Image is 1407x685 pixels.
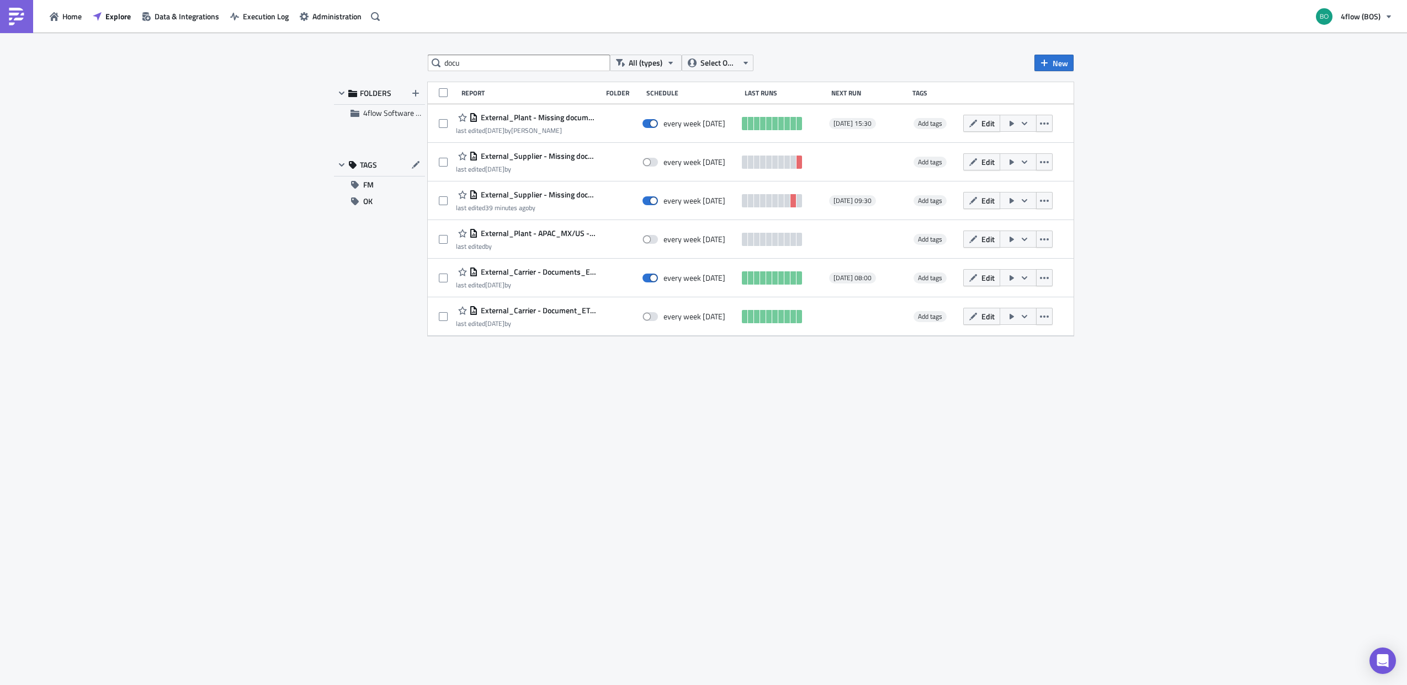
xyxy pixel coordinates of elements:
[831,89,907,97] div: Next Run
[155,10,219,22] span: Data & Integrations
[918,157,942,167] span: Add tags
[833,196,872,205] span: [DATE] 09:30
[914,272,947,283] span: Add tags
[646,89,739,97] div: Schedule
[1341,10,1381,22] span: 4flow (BOS)
[629,57,662,69] span: All (types)
[456,281,596,289] div: last edited by
[606,89,641,97] div: Folder
[334,176,425,193] button: FM
[914,311,947,322] span: Add tags
[1369,647,1396,674] div: Open Intercom Messenger
[745,89,826,97] div: Last Runs
[485,164,505,174] time: 2025-05-21T14:57:45Z
[478,190,596,200] span: External_Supplier - Missing document report_ARA
[914,118,947,129] span: Add tags
[1315,7,1334,26] img: Avatar
[981,117,995,129] span: Edit
[918,195,942,206] span: Add tags
[363,107,431,119] span: 4flow Software KAM
[456,204,596,212] div: last edited by
[912,89,959,97] div: Tags
[963,153,1000,170] button: Edit
[485,318,505,329] time: 2025-05-21T14:17:17Z
[682,55,753,71] button: Select Owner
[243,10,289,22] span: Execution Log
[663,119,725,129] div: every week on Friday
[478,267,596,277] span: External_Carrier - Documents_ETD_ETA_missing CargoPartner
[963,192,1000,209] button: Edit
[105,10,131,22] span: Explore
[663,196,725,206] div: every week on Monday
[360,160,377,170] span: TAGS
[981,156,995,168] span: Edit
[981,195,995,206] span: Edit
[663,273,725,283] div: every week on Wednesday
[456,242,596,250] div: last edited by
[225,8,294,25] button: Execution Log
[478,228,596,238] span: External_Plant - APAC_MX/US - TO Documents
[918,311,942,322] span: Add tags
[981,272,995,283] span: Edit
[485,202,529,213] time: 2025-09-08T08:13:21Z
[8,8,25,25] img: PushMetrics
[663,312,725,322] div: every week on Tuesday
[456,126,596,135] div: last edited by [PERSON_NAME]
[663,234,725,244] div: every week on Thursday
[833,119,872,128] span: [DATE] 15:30
[963,308,1000,325] button: Edit
[1034,55,1074,71] button: New
[963,269,1000,286] button: Edit
[918,234,942,244] span: Add tags
[914,195,947,206] span: Add tags
[360,88,391,98] span: FOLDERS
[485,125,505,136] time: 2025-03-31T13:48:05Z
[1053,57,1068,69] span: New
[478,151,596,161] span: External_Supplier - Missing document report_NAFTA
[833,274,872,282] span: [DATE] 08:00
[918,118,942,129] span: Add tags
[87,8,136,25] button: Explore
[963,231,1000,248] button: Edit
[428,55,610,71] input: Search Reports
[485,280,505,290] time: 2025-05-21T14:20:04Z
[981,233,995,245] span: Edit
[456,165,596,173] div: last edited by
[478,113,596,122] span: External_Plant - Missing document report_NAFTA
[461,89,601,97] div: Report
[1309,4,1399,29] button: 4flow (BOS)
[363,193,373,210] span: OK
[918,272,942,283] span: Add tags
[62,10,82,22] span: Home
[981,311,995,322] span: Edit
[478,306,596,315] span: External_Carrier - Document_ETD_ETA_missing DHL DE
[914,157,947,168] span: Add tags
[700,57,737,69] span: Select Owner
[663,157,725,167] div: every week on Wednesday
[312,10,362,22] span: Administration
[294,8,367,25] button: Administration
[963,115,1000,132] button: Edit
[363,176,374,193] span: FM
[914,234,947,245] span: Add tags
[610,55,682,71] button: All (types)
[456,319,596,328] div: last edited by
[334,193,425,210] button: OK
[44,8,87,25] button: Home
[136,8,225,25] button: Data & Integrations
